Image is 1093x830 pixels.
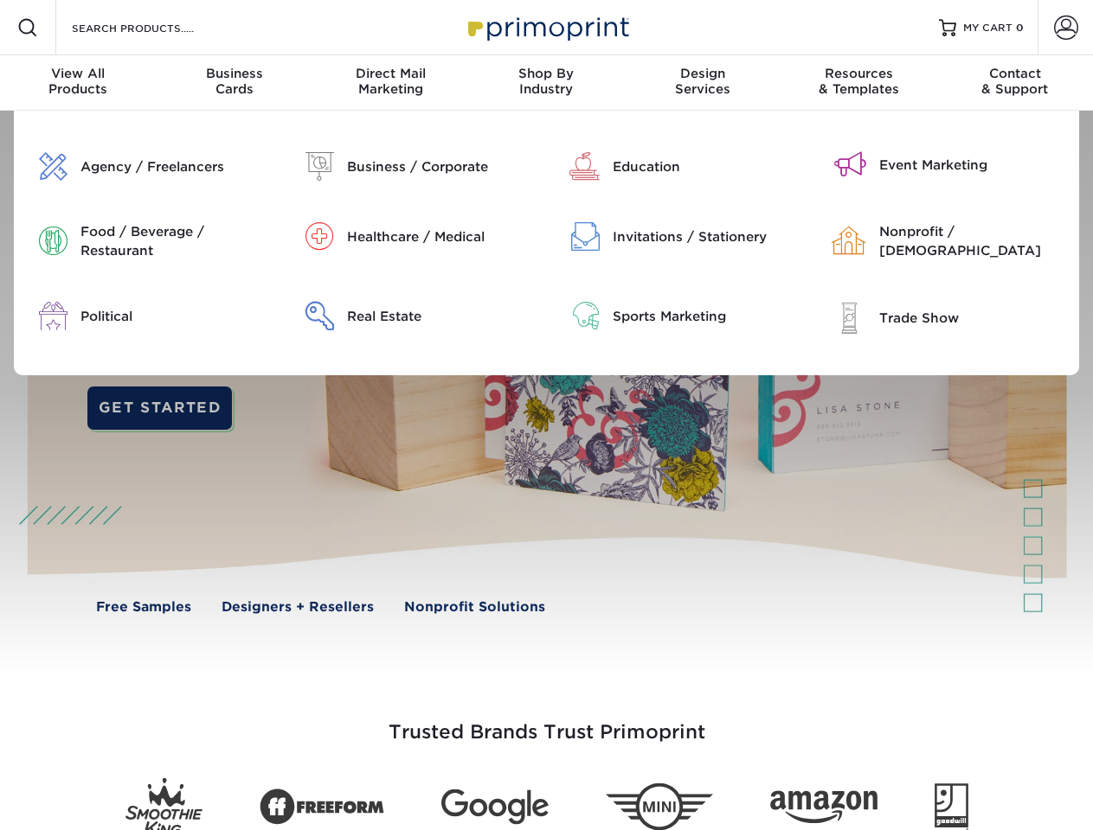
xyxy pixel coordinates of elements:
[70,17,239,38] input: SEARCH PRODUCTS.....
[1016,22,1024,34] span: 0
[156,66,312,81] span: Business
[781,66,936,97] div: & Templates
[937,55,1093,111] a: Contact& Support
[441,789,549,825] img: Google
[781,66,936,81] span: Resources
[460,9,633,46] img: Primoprint
[468,66,624,81] span: Shop By
[156,66,312,97] div: Cards
[937,66,1093,97] div: & Support
[4,777,147,824] iframe: Google Customer Reviews
[935,783,968,830] img: Goodwill
[625,66,781,81] span: Design
[312,66,468,81] span: Direct Mail
[156,55,312,111] a: BusinessCards
[41,680,1053,764] h3: Trusted Brands Trust Primoprint
[937,66,1093,81] span: Contact
[312,55,468,111] a: Direct MailMarketing
[781,55,936,111] a: Resources& Templates
[625,55,781,111] a: DesignServices
[770,791,878,824] img: Amazon
[468,66,624,97] div: Industry
[625,66,781,97] div: Services
[312,66,468,97] div: Marketing
[468,55,624,111] a: Shop ByIndustry
[963,21,1013,35] span: MY CART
